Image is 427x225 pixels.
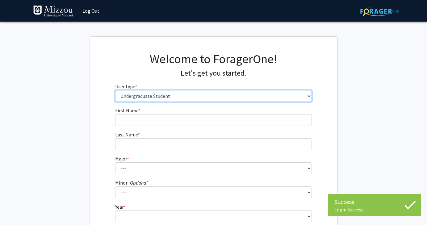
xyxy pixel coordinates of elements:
label: Year [115,203,126,210]
label: Major [115,155,129,162]
img: University of Missouri Logo [33,5,73,18]
div: Login Success [334,206,415,213]
h4: Let's get you started. [115,69,312,78]
div: Success [334,197,415,206]
label: User type [115,83,137,90]
span: Last Name [115,131,138,138]
i: - Optional [128,180,148,186]
span: First Name [115,107,138,114]
img: ForagerOne Logo [360,6,399,16]
h1: Welcome to ForagerOne! [115,52,312,66]
label: Minor [115,179,148,186]
iframe: Chat [5,197,26,220]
